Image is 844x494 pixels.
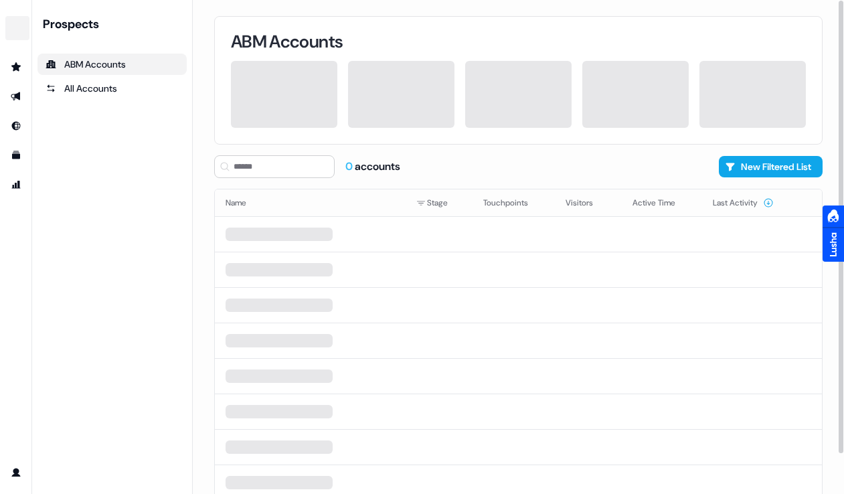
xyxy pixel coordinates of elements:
[5,462,27,483] a: Go to profile
[46,82,179,95] div: All Accounts
[5,115,27,137] a: Go to Inbound
[43,16,187,32] div: Prospects
[5,56,27,78] a: Go to prospects
[345,159,400,174] div: accounts
[5,145,27,166] a: Go to templates
[345,159,355,173] span: 0
[215,189,406,216] th: Name
[37,78,187,99] a: All accounts
[566,191,609,215] button: Visitors
[46,58,179,71] div: ABM Accounts
[416,196,462,210] div: Stage
[5,174,27,195] a: Go to attribution
[713,191,774,215] button: Last Activity
[483,191,544,215] button: Touchpoints
[231,33,343,50] h3: ABM Accounts
[5,86,27,107] a: Go to outbound experience
[37,54,187,75] a: ABM Accounts
[719,156,823,177] button: New Filtered List
[632,191,691,215] button: Active Time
